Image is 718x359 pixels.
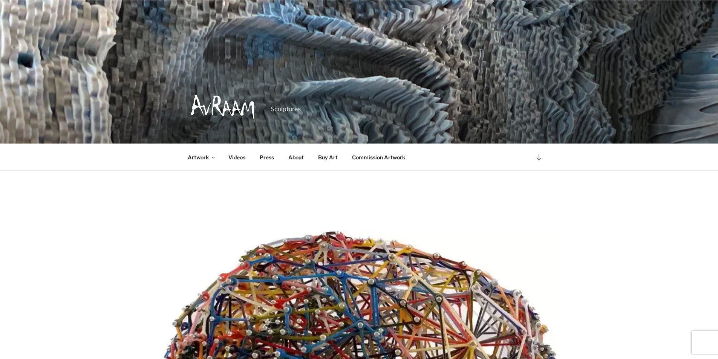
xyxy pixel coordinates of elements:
a: Commission Artwork [346,148,412,167]
a: About [282,148,311,167]
p: Sculptures [271,105,301,114]
a: Press [253,148,281,167]
nav: Top Menu [181,148,537,167]
a: Artwork [181,148,221,167]
a: Buy Art [312,148,344,167]
a: Videos [222,148,252,167]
